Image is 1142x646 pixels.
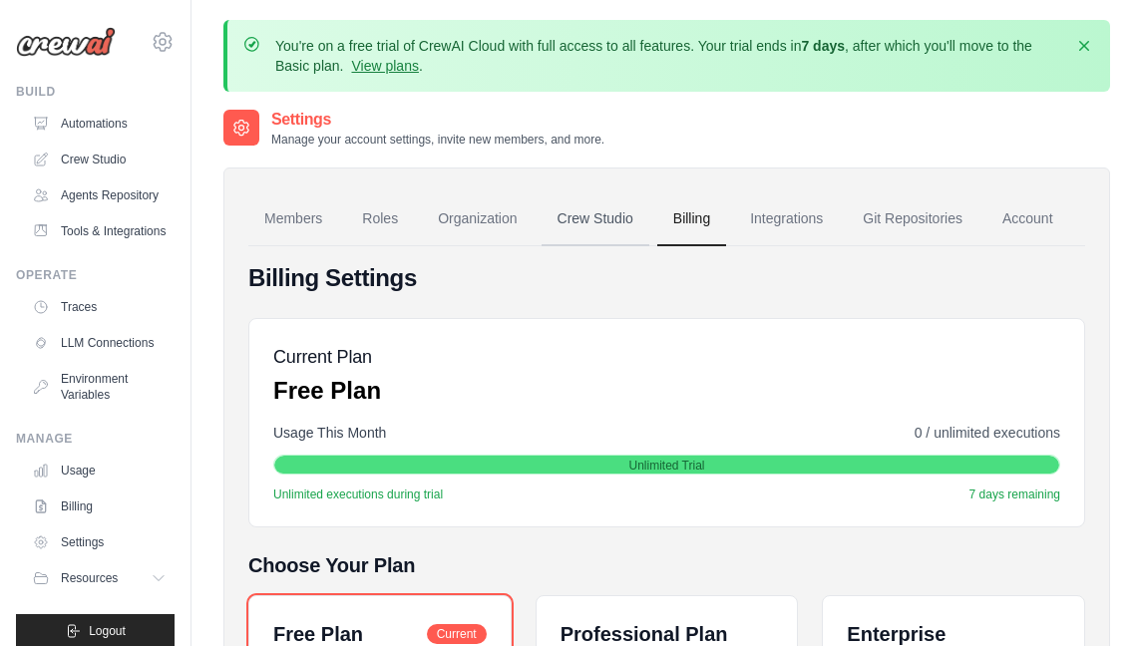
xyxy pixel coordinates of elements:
[427,624,487,644] span: Current
[542,192,649,246] a: Crew Studio
[273,486,443,502] span: Unlimited executions during trial
[24,108,175,140] a: Automations
[275,36,1062,76] p: You're on a free trial of CrewAI Cloud with full access to all features. Your trial ends in , aft...
[24,179,175,211] a: Agents Repository
[24,291,175,323] a: Traces
[422,192,533,246] a: Organization
[16,431,175,447] div: Manage
[801,38,845,54] strong: 7 days
[734,192,839,246] a: Integrations
[969,486,1060,502] span: 7 days remaining
[915,423,1060,443] span: 0 / unlimited executions
[986,192,1069,246] a: Account
[24,455,175,486] a: Usage
[24,144,175,175] a: Crew Studio
[847,192,978,246] a: Git Repositories
[351,58,418,74] a: View plans
[271,108,604,132] h2: Settings
[628,458,704,474] span: Unlimited Trial
[89,623,126,639] span: Logout
[24,562,175,594] button: Resources
[657,192,726,246] a: Billing
[24,327,175,359] a: LLM Connections
[24,363,175,411] a: Environment Variables
[346,192,414,246] a: Roles
[271,132,604,148] p: Manage your account settings, invite new members, and more.
[16,84,175,100] div: Build
[273,423,386,443] span: Usage This Month
[24,215,175,247] a: Tools & Integrations
[24,490,175,522] a: Billing
[16,267,175,283] div: Operate
[248,262,1085,294] h4: Billing Settings
[24,526,175,558] a: Settings
[273,343,381,371] h5: Current Plan
[273,375,381,407] p: Free Plan
[248,192,338,246] a: Members
[16,27,116,57] img: Logo
[61,570,118,586] span: Resources
[248,551,1085,579] h5: Choose Your Plan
